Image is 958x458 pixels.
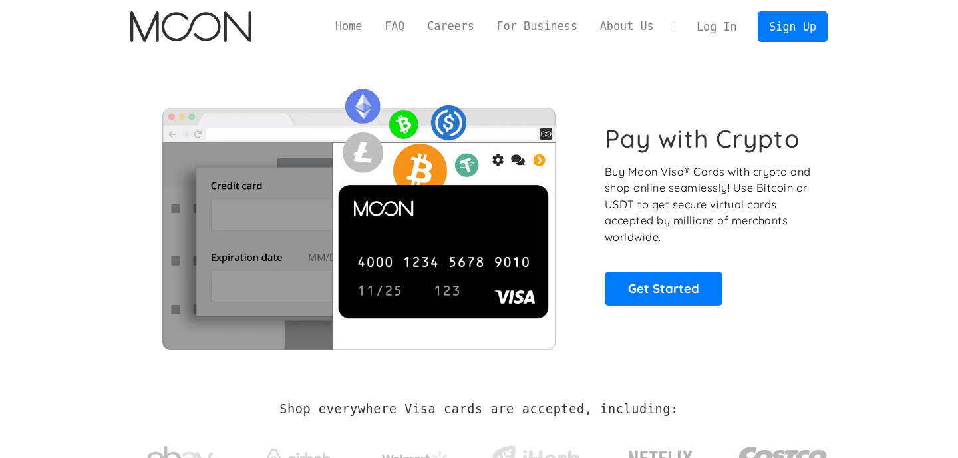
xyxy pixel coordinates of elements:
[373,18,416,35] a: FAQ
[279,402,678,417] h2: Shop everywhere Visa cards are accepted, including:
[416,18,485,35] a: Careers
[130,79,586,349] img: Moon Cards let you spend your crypto anywhere Visa is accepted.
[324,18,373,35] a: Home
[605,164,813,246] p: Buy Moon Visa® Cards with crypto and shop online seamlessly! Use Bitcoin or USDT to get secure vi...
[130,11,251,42] img: Moon Logo
[758,11,827,41] a: Sign Up
[130,11,251,42] a: home
[486,18,589,35] a: For Business
[685,12,748,41] a: Log In
[589,18,665,35] a: About Us
[605,124,800,154] h1: Pay with Crypto
[605,272,722,305] a: Get Started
